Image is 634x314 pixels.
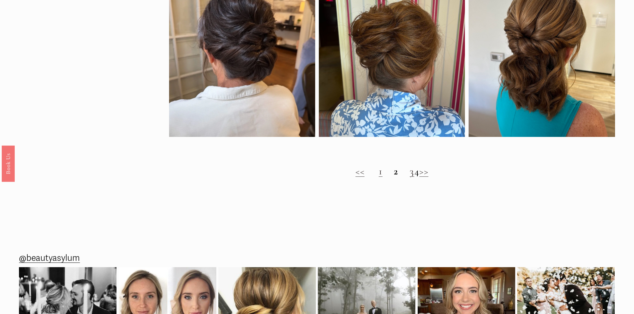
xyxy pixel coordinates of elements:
a: << [355,165,364,177]
strong: 2 [394,165,398,177]
h2: 4 [169,165,615,177]
a: >> [419,165,428,177]
a: 1 [379,165,383,177]
a: Book Us [2,145,15,181]
a: 3 [410,165,414,177]
a: @beautyasylum [19,251,80,266]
